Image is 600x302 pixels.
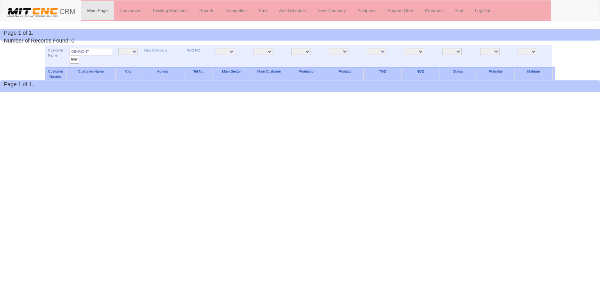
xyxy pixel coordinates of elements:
th: TOB [364,68,402,80]
a: Add Schedule [273,1,312,20]
a: Existing Machines [147,1,194,20]
th: Customer Name [66,68,115,80]
a: Proforma [419,1,448,20]
th: City [115,68,141,80]
th: Material [514,68,552,80]
th: NOE [402,68,439,80]
th: Status [439,68,477,80]
input: filter [70,55,79,64]
a: Main Page [81,1,114,20]
th: Production [288,68,326,80]
a: CRM [0,0,81,20]
th: Product [326,68,364,80]
th: Main Customer [250,68,288,80]
a: Reports [193,1,220,20]
a: Print [448,1,469,20]
a: Companies [114,1,147,20]
th: Main Sector [212,68,250,80]
a: Log Out [469,1,496,20]
img: header.png [6,6,59,18]
th: Potential [477,68,515,80]
span: Page 1 of 1. [4,30,34,36]
a: New Company [312,1,352,20]
th: Adress [141,68,184,80]
a: Prepare Offer [382,1,419,20]
span: Number of Records Found: 0 [4,30,75,44]
span: Page 1 of 1. [4,81,34,87]
th: Tel No [184,68,212,80]
a: Past [253,1,273,20]
a: Postpone [352,1,381,20]
a: Competitor [220,1,253,20]
a: New Company [144,48,167,52]
a: W/O NO [187,48,200,52]
th: Customer Number [45,68,66,80]
td: Customer Name [45,45,66,68]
